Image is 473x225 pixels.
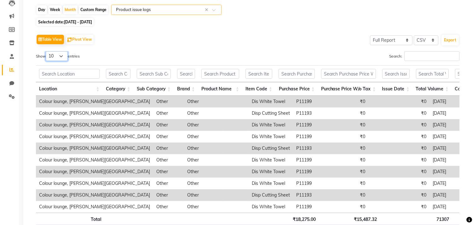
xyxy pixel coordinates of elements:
[404,51,459,61] input: Search:
[153,178,184,189] td: Other
[326,131,368,143] td: ₹0
[293,96,326,107] td: P11199
[36,189,153,201] td: Colour lounge, [PERSON_NAME][GEOGRAPHIC_DATA]
[430,154,463,166] td: [DATE]
[430,96,463,107] td: [DATE]
[36,143,153,154] td: Colour lounge, [PERSON_NAME][GEOGRAPHIC_DATA]
[249,119,293,131] td: Dis White Towel
[430,201,463,213] td: [DATE]
[368,107,430,119] td: ₹0
[249,143,293,154] td: Disp Cutting Sheet
[39,69,100,79] input: Search Location
[153,189,184,201] td: Other
[184,131,224,143] td: Other
[184,154,224,166] td: Other
[249,107,293,119] td: Disp Cutting Sheet
[242,82,275,96] th: Item Code: activate to sort column ascending
[37,5,47,14] div: Day
[318,82,379,96] th: Purchase Price W/o Tax: activate to sort column ascending
[184,119,224,131] td: Other
[441,35,459,46] button: Export
[153,131,184,143] td: Other
[277,213,319,225] th: ₹18,275.00
[368,178,430,189] td: ₹0
[184,107,224,119] td: Other
[36,201,153,213] td: Colour lounge, [PERSON_NAME][GEOGRAPHIC_DATA]
[382,69,410,79] input: Search Issue Date
[36,82,103,96] th: Location: activate to sort column ascending
[430,178,463,189] td: [DATE]
[205,7,210,13] span: Clear all
[36,131,153,143] td: Colour lounge, [PERSON_NAME][GEOGRAPHIC_DATA]
[293,131,326,143] td: P11199
[37,35,64,44] button: Table View
[293,154,326,166] td: P11199
[249,131,293,143] td: Dis White Towel
[184,166,224,178] td: Other
[430,107,463,119] td: [DATE]
[368,131,430,143] td: ₹0
[321,69,376,79] input: Search Purchase Price W/o Tax
[293,166,326,178] td: P11199
[249,189,293,201] td: Disp Cutting Sheet
[326,119,368,131] td: ₹0
[153,119,184,131] td: Other
[326,154,368,166] td: ₹0
[430,189,463,201] td: [DATE]
[184,201,224,213] td: Other
[36,213,105,225] th: Total
[326,96,368,107] td: ₹0
[36,154,153,166] td: Colour lounge, [PERSON_NAME][GEOGRAPHIC_DATA]
[79,5,108,14] div: Custom Range
[63,5,78,14] div: Month
[326,143,368,154] td: ₹0
[293,119,326,131] td: P11199
[293,201,326,213] td: P11199
[174,82,198,96] th: Brand: activate to sort column ascending
[319,213,380,225] th: ₹15,487.32
[326,201,368,213] td: ₹0
[279,69,315,79] input: Search Purchase Price
[134,82,174,96] th: Sub Category: activate to sort column ascending
[36,96,153,107] td: Colour lounge, [PERSON_NAME][GEOGRAPHIC_DATA]
[153,96,184,107] td: Other
[368,96,430,107] td: ₹0
[64,20,92,24] span: [DATE] - [DATE]
[389,51,459,61] label: Search:
[368,166,430,178] td: ₹0
[201,69,239,79] input: Search Product Name
[368,154,430,166] td: ₹0
[249,178,293,189] td: Dis White Towel
[326,166,368,178] td: ₹0
[36,107,153,119] td: Colour lounge, [PERSON_NAME][GEOGRAPHIC_DATA]
[36,166,153,178] td: Colour lounge, [PERSON_NAME][GEOGRAPHIC_DATA]
[368,119,430,131] td: ₹0
[184,143,224,154] td: Other
[184,178,224,189] td: Other
[137,69,171,79] input: Search Sub Category
[184,189,224,201] td: Other
[198,82,242,96] th: Product Name: activate to sort column ascending
[379,82,413,96] th: Issue Date: activate to sort column ascending
[430,119,463,131] td: [DATE]
[153,143,184,154] td: Other
[103,82,134,96] th: Category: activate to sort column ascending
[46,51,68,61] select: Showentries
[36,178,153,189] td: Colour lounge, [PERSON_NAME][GEOGRAPHIC_DATA]
[249,201,293,213] td: Dis White Towel
[368,201,430,213] td: ₹0
[153,107,184,119] td: Other
[37,18,94,26] span: Selected date:
[153,201,184,213] td: Other
[413,213,452,225] th: 71307
[326,107,368,119] td: ₹0
[430,166,463,178] td: [DATE]
[153,166,184,178] td: Other
[293,178,326,189] td: P11199
[416,69,449,79] input: Search Total Volume
[249,96,293,107] td: Dis White Towel
[326,178,368,189] td: ₹0
[326,189,368,201] td: ₹0
[245,69,272,79] input: Search Item Code
[66,35,94,44] button: Pivot View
